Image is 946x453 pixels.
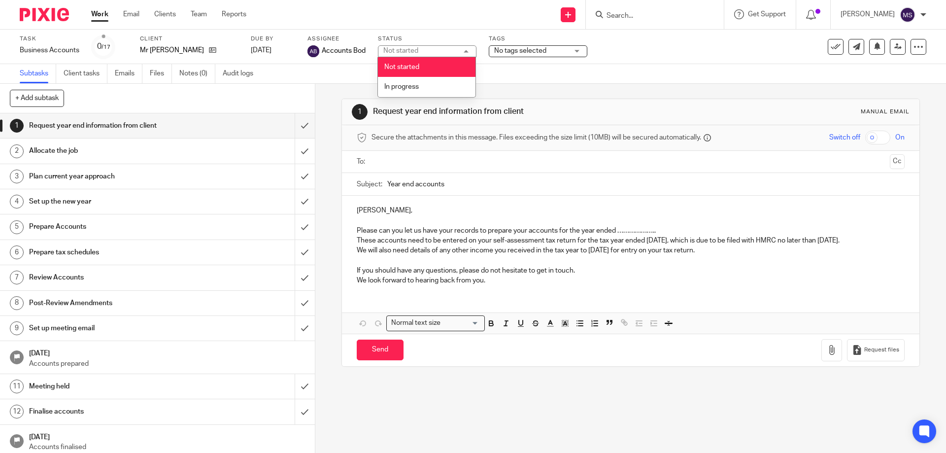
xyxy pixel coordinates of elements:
h1: Plan current year approach [29,169,200,184]
a: Clients [154,9,176,19]
h1: Set up meeting email [29,321,200,336]
a: Emails [115,64,142,83]
a: Files [150,64,172,83]
input: Send [357,340,404,361]
a: Client tasks [64,64,107,83]
div: 1 [10,119,24,133]
div: 7 [10,271,24,284]
label: Client [140,35,238,43]
div: 12 [10,405,24,418]
button: Request files [847,339,904,361]
a: Work [91,9,108,19]
span: Switch off [829,133,860,142]
span: [DATE] [251,47,271,54]
p: Mr [PERSON_NAME] [140,45,204,55]
div: Not started [383,47,418,54]
input: Search [606,12,694,21]
a: Team [191,9,207,19]
h1: Prepare Accounts [29,219,200,234]
label: Task [20,35,79,43]
p: Accounts finalised [29,442,305,452]
div: 11 [10,380,24,393]
h1: [DATE] [29,346,305,358]
span: No tags selected [494,47,546,54]
h1: [DATE] [29,430,305,442]
div: 9 [10,321,24,335]
span: Not started [384,64,419,70]
div: 2 [10,144,24,158]
label: To: [357,157,368,167]
label: Subject: [357,179,382,189]
div: 5 [10,220,24,234]
a: Audit logs [223,64,261,83]
h1: Allocate the job [29,143,200,158]
p: [PERSON_NAME] [841,9,895,19]
p: These accounts need to be entered on your self-assessment tax return for the tax year ended [DATE... [357,236,904,245]
h1: Post-Review Amendments [29,296,200,311]
h1: Set up the new year [29,194,200,209]
label: Due by [251,35,295,43]
div: 1 [352,104,368,120]
a: Email [123,9,139,19]
input: Search for option [443,318,479,328]
div: 8 [10,296,24,310]
div: Business Accounts [20,45,79,55]
span: Accounts Bod [322,46,366,56]
div: Manual email [861,108,910,116]
label: Assignee [307,35,366,43]
span: Normal text size [389,318,442,328]
div: 0 [97,41,110,52]
p: Accounts prepared [29,359,305,369]
p: We look forward to hearing back from you. [357,276,904,285]
span: Request files [864,346,899,354]
div: 4 [10,195,24,209]
span: On [895,133,905,142]
span: In progress [384,83,419,90]
small: /17 [101,44,110,50]
label: Status [378,35,476,43]
p: [PERSON_NAME], [357,206,904,215]
h1: Review Accounts [29,270,200,285]
h1: Finalise accounts [29,404,200,419]
div: 3 [10,170,24,183]
a: Notes (0) [179,64,215,83]
img: svg%3E [900,7,915,23]
h1: Request year end information from client [29,118,200,133]
img: Pixie [20,8,69,21]
h1: Meeting held [29,379,200,394]
h1: Request year end information from client [373,106,652,117]
span: Secure the attachments in this message. Files exceeding the size limit (10MB) will be secured aut... [372,133,701,142]
div: Search for option [386,315,485,331]
p: Please can you let us have your records to prepare your accounts for the year ended ……………….. [357,226,904,236]
label: Tags [489,35,587,43]
button: Cc [890,154,905,169]
button: + Add subtask [10,90,64,106]
p: We will also need details of any other income you received in the tax year to [DATE] for entry on... [357,245,904,255]
span: Get Support [748,11,786,18]
a: Subtasks [20,64,56,83]
a: Reports [222,9,246,19]
img: svg%3E [307,45,319,57]
p: If you should have any questions, please do not hesitate to get in touch. [357,266,904,276]
h1: Prepare tax schedules [29,245,200,260]
div: 6 [10,245,24,259]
